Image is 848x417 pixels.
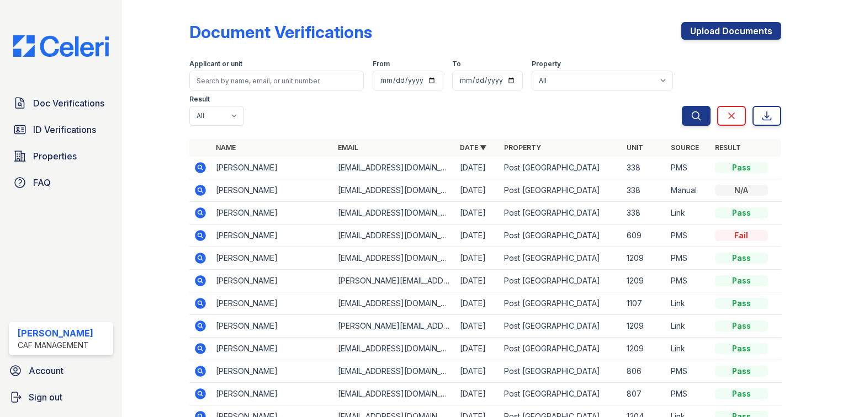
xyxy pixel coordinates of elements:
[500,360,622,383] td: Post [GEOGRAPHIC_DATA]
[666,338,711,360] td: Link
[715,320,768,332] div: Pass
[532,60,561,68] label: Property
[333,247,455,270] td: [EMAIL_ADDRESS][DOMAIN_NAME]
[666,247,711,270] td: PMS
[29,391,62,404] span: Sign out
[18,340,93,351] div: CAF Management
[500,315,622,338] td: Post [GEOGRAPHIC_DATA]
[333,292,455,315] td: [EMAIL_ADDRESS][DOMAIN_NAME]
[33,176,51,189] span: FAQ
[666,270,711,292] td: PMS
[622,202,666,224] td: 338
[504,143,541,152] a: Property
[9,145,113,167] a: Properties
[627,143,643,152] a: Unit
[715,207,768,218] div: Pass
[455,157,500,179] td: [DATE]
[715,298,768,309] div: Pass
[622,179,666,202] td: 338
[455,292,500,315] td: [DATE]
[455,179,500,202] td: [DATE]
[211,157,333,179] td: [PERSON_NAME]
[455,224,500,247] td: [DATE]
[500,157,622,179] td: Post [GEOGRAPHIC_DATA]
[4,386,118,408] a: Sign out
[455,270,500,292] td: [DATE]
[452,60,461,68] label: To
[622,157,666,179] td: 338
[666,224,711,247] td: PMS
[333,315,455,338] td: [PERSON_NAME][EMAIL_ADDRESS][DOMAIN_NAME]
[211,360,333,383] td: [PERSON_NAME]
[18,327,93,340] div: [PERSON_NAME]
[681,22,781,40] a: Upload Documents
[33,149,77,163] span: Properties
[189,95,210,104] label: Result
[211,202,333,224] td: [PERSON_NAME]
[500,270,622,292] td: Post [GEOGRAPHIC_DATA]
[500,292,622,315] td: Post [GEOGRAPHIC_DATA]
[715,366,768,377] div: Pass
[373,60,390,68] label: From
[500,224,622,247] td: Post [GEOGRAPHIC_DATA]
[671,143,699,152] a: Source
[500,383,622,405] td: Post [GEOGRAPHIC_DATA]
[715,185,768,196] div: N/A
[4,35,118,57] img: CE_Logo_Blue-a8612792a0a2168367f1c8372b55b34899dd931a85d93a1a3d3e32e68fde9ad4.png
[622,315,666,338] td: 1209
[666,383,711,405] td: PMS
[9,92,113,114] a: Doc Verifications
[622,383,666,405] td: 807
[33,97,104,110] span: Doc Verifications
[333,179,455,202] td: [EMAIL_ADDRESS][DOMAIN_NAME]
[211,179,333,202] td: [PERSON_NAME]
[715,275,768,286] div: Pass
[666,157,711,179] td: PMS
[33,123,96,136] span: ID Verifications
[4,360,118,382] a: Account
[211,224,333,247] td: [PERSON_NAME]
[500,179,622,202] td: Post [GEOGRAPHIC_DATA]
[211,270,333,292] td: [PERSON_NAME]
[715,253,768,264] div: Pass
[211,338,333,360] td: [PERSON_NAME]
[338,143,358,152] a: Email
[455,315,500,338] td: [DATE]
[455,360,500,383] td: [DATE]
[333,157,455,179] td: [EMAIL_ADDRESS][DOMAIN_NAME]
[622,360,666,383] td: 806
[500,247,622,270] td: Post [GEOGRAPHIC_DATA]
[333,224,455,247] td: [EMAIL_ADDRESS][DOMAIN_NAME]
[666,179,711,202] td: Manual
[333,270,455,292] td: [PERSON_NAME][EMAIL_ADDRESS][DOMAIN_NAME]
[500,202,622,224] td: Post [GEOGRAPHIC_DATA]
[29,364,63,377] span: Account
[666,202,711,224] td: Link
[715,388,768,399] div: Pass
[189,60,242,68] label: Applicant or unit
[455,383,500,405] td: [DATE]
[333,360,455,383] td: [EMAIL_ADDRESS][DOMAIN_NAME]
[455,202,500,224] td: [DATE]
[333,202,455,224] td: [EMAIL_ADDRESS][DOMAIN_NAME]
[9,172,113,194] a: FAQ
[622,247,666,270] td: 1209
[715,143,741,152] a: Result
[715,230,768,241] div: Fail
[622,292,666,315] td: 1107
[333,383,455,405] td: [EMAIL_ADDRESS][DOMAIN_NAME]
[666,315,711,338] td: Link
[333,338,455,360] td: [EMAIL_ADDRESS][DOMAIN_NAME]
[211,315,333,338] td: [PERSON_NAME]
[666,292,711,315] td: Link
[715,343,768,354] div: Pass
[666,360,711,383] td: PMS
[622,338,666,360] td: 1209
[622,224,666,247] td: 609
[189,22,372,42] div: Document Verifications
[216,143,236,152] a: Name
[211,383,333,405] td: [PERSON_NAME]
[715,162,768,173] div: Pass
[500,338,622,360] td: Post [GEOGRAPHIC_DATA]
